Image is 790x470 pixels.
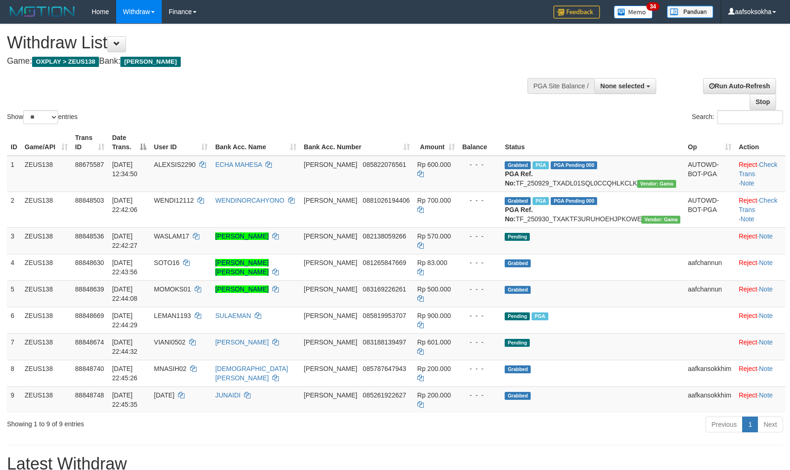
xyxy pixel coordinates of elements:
a: Reject [739,338,757,346]
td: · [735,307,785,333]
h4: Game: Bank: [7,57,517,66]
span: Rp 200.000 [417,365,451,372]
a: Note [759,259,773,266]
span: [DATE] 12:34:50 [112,161,138,178]
a: Note [759,312,773,319]
span: 88848674 [75,338,104,346]
a: WENDINORCAHYONO [215,197,284,204]
span: 34 [646,2,659,11]
button: None selected [594,78,656,94]
a: Reject [739,232,757,240]
a: [PERSON_NAME] [215,285,269,293]
b: PGA Ref. No: [505,170,533,187]
a: Note [759,232,773,240]
span: [PERSON_NAME] [304,161,357,168]
img: MOTION_logo.png [7,5,78,19]
a: Note [741,179,755,187]
span: 88848536 [75,232,104,240]
th: Bank Acc. Name: activate to sort column ascending [211,129,300,156]
span: 88848748 [75,391,104,399]
a: Note [741,215,755,223]
td: 6 [7,307,21,333]
a: Previous [705,417,743,432]
th: Action [735,129,785,156]
b: PGA Ref. No: [505,206,533,223]
span: [PERSON_NAME] [304,285,357,293]
div: Showing 1 to 9 of 9 entries [7,416,322,429]
th: User ID: activate to sort column ascending [150,129,211,156]
span: Marked by aafpengsreynich [533,161,549,169]
td: ZEUS138 [21,254,72,280]
span: Copy 085819953707 to clipboard [363,312,406,319]
span: SOTO16 [154,259,179,266]
td: 2 [7,192,21,227]
span: [DATE] 22:45:35 [112,391,138,408]
a: JUNAIDI [215,391,240,399]
a: [PERSON_NAME] [PERSON_NAME] [215,259,269,276]
span: Rp 200.000 [417,391,451,399]
span: Grabbed [505,197,531,205]
td: 5 [7,280,21,307]
td: · [735,386,785,413]
span: Rp 600.000 [417,161,451,168]
span: [DATE] 22:45:26 [112,365,138,382]
span: 88675587 [75,161,104,168]
img: panduan.png [667,6,713,18]
td: 3 [7,227,21,254]
span: [DATE] 22:43:56 [112,259,138,276]
a: Reject [739,161,757,168]
a: Check Trans [739,197,777,213]
span: Copy 0881026194406 to clipboard [363,197,410,204]
span: Copy 083169226261 to clipboard [363,285,406,293]
a: Reject [739,259,757,266]
img: Feedback.jpg [553,6,600,19]
select: Showentries [23,110,58,124]
a: Note [759,391,773,399]
span: 88848503 [75,197,104,204]
a: Note [759,285,773,293]
a: Reject [739,197,757,204]
span: Marked by aaftrukkakada [533,197,549,205]
a: Reject [739,312,757,319]
span: Grabbed [505,259,531,267]
span: Grabbed [505,286,531,294]
td: aafkansokkhim [684,386,735,413]
a: SULAEMAN [215,312,251,319]
div: - - - [462,338,498,347]
td: 4 [7,254,21,280]
label: Search: [692,110,783,124]
span: [DATE] 22:42:27 [112,232,138,249]
span: Pending [505,233,530,241]
h1: Withdraw List [7,33,517,52]
td: · · [735,156,785,192]
a: Note [759,365,773,372]
span: [PERSON_NAME] [120,57,180,67]
span: [PERSON_NAME] [304,312,357,319]
span: Copy 085261922627 to clipboard [363,391,406,399]
td: TF_250930_TXAKTF3URUHOEHJPKOWE [501,192,684,227]
span: Copy 085822076561 to clipboard [363,161,406,168]
td: aafchannun [684,254,735,280]
span: Vendor URL: https://trx31.1velocity.biz [641,216,680,224]
td: · [735,227,785,254]
span: WASLAM17 [154,232,189,240]
span: Rp 500.000 [417,285,451,293]
span: VIANI0502 [154,338,185,346]
span: [DATE] 22:42:06 [112,197,138,213]
td: ZEUS138 [21,227,72,254]
a: Note [759,338,773,346]
td: 8 [7,360,21,386]
span: Rp 601.000 [417,338,451,346]
span: Vendor URL: https://trx31.1velocity.biz [637,180,676,188]
a: Reject [739,365,757,372]
td: ZEUS138 [21,156,72,192]
span: [PERSON_NAME] [304,197,357,204]
div: - - - [462,258,498,267]
th: Balance [459,129,501,156]
span: [PERSON_NAME] [304,365,357,372]
td: aafchannun [684,280,735,307]
div: - - - [462,160,498,169]
span: [PERSON_NAME] [304,338,357,346]
input: Search: [717,110,783,124]
span: Pending [505,312,530,320]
